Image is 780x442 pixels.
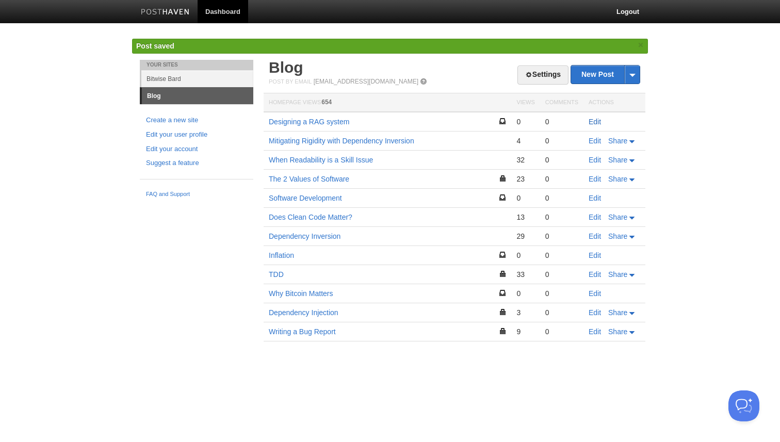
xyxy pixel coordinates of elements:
div: 13 [516,212,534,222]
a: New Post [571,66,640,84]
a: The 2 Values of Software [269,175,349,183]
span: Share [608,328,627,336]
th: Homepage Views [264,93,511,112]
a: Edit [589,270,601,279]
a: TDD [269,270,284,279]
a: Create a new site [146,115,247,126]
div: 0 [545,232,578,241]
div: 0 [545,155,578,165]
a: Why Bitcoin Matters [269,289,333,298]
span: Share [608,213,627,221]
a: Software Development [269,194,342,202]
a: Edit your account [146,144,247,155]
div: 0 [545,174,578,184]
div: 0 [545,327,578,336]
span: Share [608,308,627,317]
a: Blog [269,59,303,76]
span: Share [608,156,627,164]
a: Edit [589,213,601,221]
div: 0 [545,270,578,279]
span: Share [608,232,627,240]
th: Comments [540,93,583,112]
a: Does Clean Code Matter? [269,213,352,221]
div: 0 [545,251,578,260]
div: 4 [516,136,534,145]
div: 9 [516,327,534,336]
a: Inflation [269,251,294,259]
a: Blog [142,88,253,104]
a: Mitigating Rigidity with Dependency Inversion [269,137,414,145]
li: Your Sites [140,60,253,70]
div: 0 [516,117,534,126]
a: Edit [589,251,601,259]
a: Edit your user profile [146,129,247,140]
a: [EMAIL_ADDRESS][DOMAIN_NAME] [314,78,418,85]
a: Edit [589,308,601,317]
a: Edit [589,175,601,183]
div: 3 [516,308,534,317]
th: Actions [583,93,645,112]
a: Edit [589,328,601,336]
img: Posthaven-bar [141,9,190,17]
a: Dependency Inversion [269,232,340,240]
span: 654 [321,99,332,106]
a: Edit [589,137,601,145]
a: Designing a RAG system [269,118,349,126]
span: Post by Email [269,78,312,85]
span: Post saved [136,42,174,50]
span: Share [608,137,627,145]
a: Edit [589,232,601,240]
a: Edit [589,118,601,126]
a: Edit [589,156,601,164]
iframe: Help Scout Beacon - Open [728,390,759,421]
a: When Readability is a Skill Issue [269,156,373,164]
div: 0 [545,136,578,145]
a: Bitwise Bard [141,70,253,87]
a: FAQ and Support [146,190,247,199]
a: × [636,39,645,52]
div: 0 [516,289,534,298]
a: Writing a Bug Report [269,328,336,336]
div: 29 [516,232,534,241]
div: 0 [545,212,578,222]
a: Settings [517,66,568,85]
div: 23 [516,174,534,184]
div: 33 [516,270,534,279]
div: 0 [516,193,534,203]
div: 0 [545,289,578,298]
div: 0 [516,251,534,260]
div: 0 [545,308,578,317]
span: Share [608,175,627,183]
th: Views [511,93,540,112]
span: Share [608,270,627,279]
div: 32 [516,155,534,165]
a: Suggest a feature [146,158,247,169]
a: Edit [589,194,601,202]
a: Dependency Injection [269,308,338,317]
a: Edit [589,289,601,298]
div: 0 [545,193,578,203]
div: 0 [545,117,578,126]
